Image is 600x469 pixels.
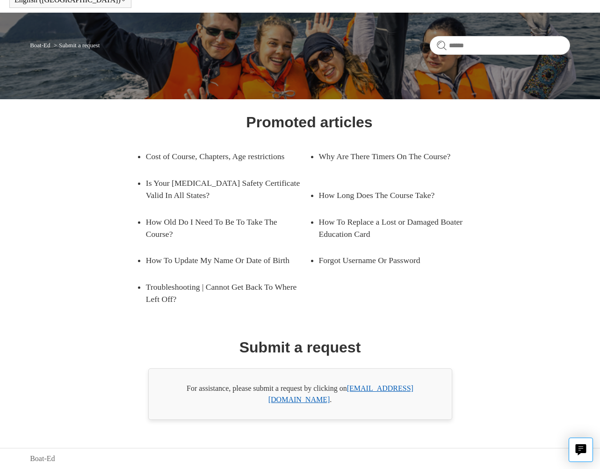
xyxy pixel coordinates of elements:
a: How Long Does The Course Take? [319,182,469,208]
a: How To Replace a Lost or Damaged Boater Education Card [319,209,483,248]
a: Is Your [MEDICAL_DATA] Safety Certificate Valid In All States? [146,170,310,209]
h1: Submit a request [239,336,361,359]
a: Why Are There Timers On The Course? [319,143,469,169]
input: Search [430,36,570,55]
button: Live chat [569,438,593,462]
a: How To Update My Name Or Date of Birth [146,247,296,273]
a: Boat-Ed [30,453,55,464]
a: Troubleshooting | Cannot Get Back To Where Left Off? [146,274,310,313]
a: Cost of Course, Chapters, Age restrictions [146,143,296,169]
a: Boat-Ed [30,42,50,49]
a: How Old Do I Need To Be To Take The Course? [146,209,296,248]
li: Boat-Ed [30,42,52,49]
div: For assistance, please submit a request by clicking on . [148,368,452,420]
li: Submit a request [52,42,100,49]
h1: Promoted articles [246,111,372,133]
a: Forgot Username Or Password [319,247,469,273]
